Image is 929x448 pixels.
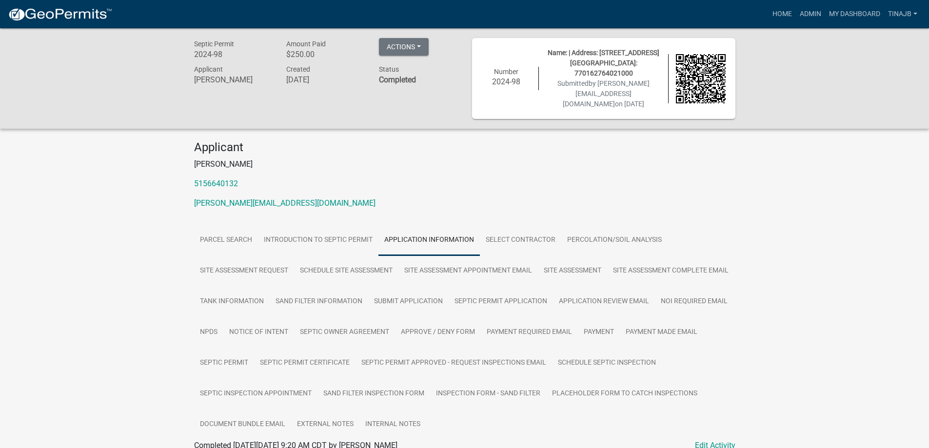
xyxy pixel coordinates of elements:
[223,317,294,348] a: Notice of Intent
[494,68,518,76] span: Number
[194,198,376,208] a: [PERSON_NAME][EMAIL_ADDRESS][DOMAIN_NAME]
[561,225,668,256] a: Percolation/Soil Analysis
[655,286,733,317] a: NOI Required Email
[481,317,578,348] a: Payment Required Email
[194,40,234,48] span: Septic Permit
[194,50,272,59] h6: 2024-98
[194,378,317,409] a: Septic Inspection Appointment
[482,77,532,86] h6: 2024-98
[194,286,270,317] a: Tank Information
[769,5,796,23] a: Home
[294,317,395,348] a: Septic Owner Agreement
[194,65,223,73] span: Applicant
[563,79,650,108] span: by [PERSON_NAME][EMAIL_ADDRESS][DOMAIN_NAME]
[291,409,359,440] a: External Notes
[430,378,546,409] a: Inspection Form - Sand Filter
[578,317,620,348] a: Payment
[194,225,258,256] a: Parcel search
[294,255,398,287] a: Schedule Site Assessment
[607,255,734,287] a: Site Assessment Complete Email
[194,348,254,379] a: Septic Permit
[258,225,378,256] a: Introduction to Septic Permit
[194,179,238,188] a: 5156640132
[395,317,481,348] a: Approve / Deny Form
[286,40,326,48] span: Amount Paid
[194,409,291,440] a: Document Bundle Email
[359,409,426,440] a: Internal Notes
[546,378,703,409] a: Placeholder Form to Catch Inspections
[548,49,659,77] span: Name: | Address: [STREET_ADDRESS][GEOGRAPHIC_DATA]: 770162764021000
[194,75,272,84] h6: [PERSON_NAME]
[379,38,429,56] button: Actions
[286,65,310,73] span: Created
[620,317,703,348] a: Payment Made Email
[676,54,726,104] img: QR code
[449,286,553,317] a: Septic Permit Application
[884,5,921,23] a: Tinajb
[379,65,399,73] span: Status
[553,286,655,317] a: Application review email
[796,5,825,23] a: Admin
[379,75,416,84] strong: Completed
[378,225,480,256] a: Application Information
[557,79,650,108] span: Submitted on [DATE]
[194,255,294,287] a: Site Assessment Request
[368,286,449,317] a: Submit Application
[480,225,561,256] a: Select contractor
[194,158,735,170] p: [PERSON_NAME]
[286,50,364,59] h6: $250.00
[194,317,223,348] a: NPDS
[286,75,364,84] h6: [DATE]
[356,348,552,379] a: Septic Permit Approved - Request Inspections Email
[538,255,607,287] a: Site Assessment
[270,286,368,317] a: Sand Filter Information
[254,348,356,379] a: Septic Permit Certificate
[194,140,735,155] h4: Applicant
[825,5,884,23] a: My Dashboard
[317,378,430,409] a: Sand Filter Inspection Form
[398,255,538,287] a: Site Assessment Appointment Email
[552,348,662,379] a: Schedule Septic Inspection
